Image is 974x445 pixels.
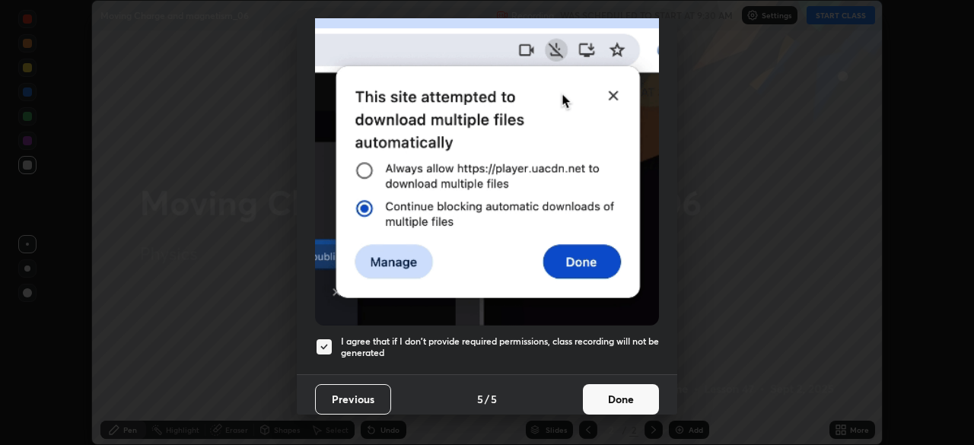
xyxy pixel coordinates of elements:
button: Previous [315,384,391,415]
button: Done [583,384,659,415]
h5: I agree that if I don't provide required permissions, class recording will not be generated [341,335,659,359]
h4: 5 [477,391,483,407]
h4: / [485,391,489,407]
h4: 5 [491,391,497,407]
